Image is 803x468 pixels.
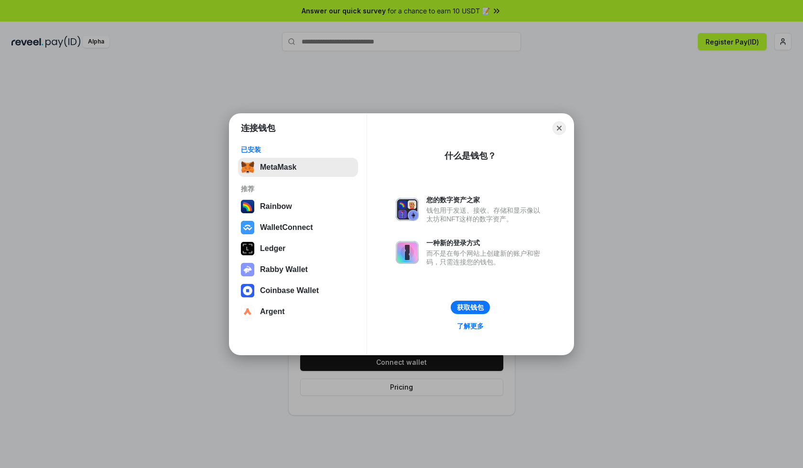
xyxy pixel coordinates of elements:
[238,197,358,216] button: Rainbow
[241,200,254,213] img: svg+xml,%3Csvg%20width%3D%22120%22%20height%3D%22120%22%20viewBox%3D%220%200%20120%20120%22%20fil...
[241,263,254,276] img: svg+xml,%3Csvg%20xmlns%3D%22http%3A%2F%2Fwww.w3.org%2F2000%2Fsvg%22%20fill%3D%22none%22%20viewBox...
[451,320,489,332] a: 了解更多
[238,239,358,258] button: Ledger
[426,206,545,223] div: 钱包用于发送、接收、存储和显示像以太坊和NFT这样的数字资产。
[241,221,254,234] img: svg+xml,%3Csvg%20width%3D%2228%22%20height%3D%2228%22%20viewBox%3D%220%200%2028%2028%22%20fill%3D...
[238,260,358,279] button: Rabby Wallet
[238,218,358,237] button: WalletConnect
[238,281,358,300] button: Coinbase Wallet
[260,286,319,295] div: Coinbase Wallet
[445,150,496,162] div: 什么是钱包？
[260,307,285,316] div: Argent
[241,161,254,174] img: svg+xml,%3Csvg%20fill%3D%22none%22%20height%3D%2233%22%20viewBox%3D%220%200%2035%2033%22%20width%...
[457,303,484,312] div: 获取钱包
[260,163,296,172] div: MetaMask
[426,196,545,204] div: 您的数字资产之家
[426,239,545,247] div: 一种新的登录方式
[238,302,358,321] button: Argent
[457,322,484,330] div: 了解更多
[260,223,313,232] div: WalletConnect
[241,185,355,193] div: 推荐
[260,202,292,211] div: Rainbow
[241,305,254,318] img: svg+xml,%3Csvg%20width%3D%2228%22%20height%3D%2228%22%20viewBox%3D%220%200%2028%2028%22%20fill%3D...
[396,241,419,264] img: svg+xml,%3Csvg%20xmlns%3D%22http%3A%2F%2Fwww.w3.org%2F2000%2Fsvg%22%20fill%3D%22none%22%20viewBox...
[426,249,545,266] div: 而不是在每个网站上创建新的账户和密码，只需连接您的钱包。
[451,301,490,314] button: 获取钱包
[241,242,254,255] img: svg+xml,%3Csvg%20xmlns%3D%22http%3A%2F%2Fwww.w3.org%2F2000%2Fsvg%22%20width%3D%2228%22%20height%3...
[241,284,254,297] img: svg+xml,%3Csvg%20width%3D%2228%22%20height%3D%2228%22%20viewBox%3D%220%200%2028%2028%22%20fill%3D...
[260,265,308,274] div: Rabby Wallet
[238,158,358,177] button: MetaMask
[241,122,275,134] h1: 连接钱包
[260,244,285,253] div: Ledger
[241,145,355,154] div: 已安装
[553,121,566,135] button: Close
[396,198,419,221] img: svg+xml,%3Csvg%20xmlns%3D%22http%3A%2F%2Fwww.w3.org%2F2000%2Fsvg%22%20fill%3D%22none%22%20viewBox...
